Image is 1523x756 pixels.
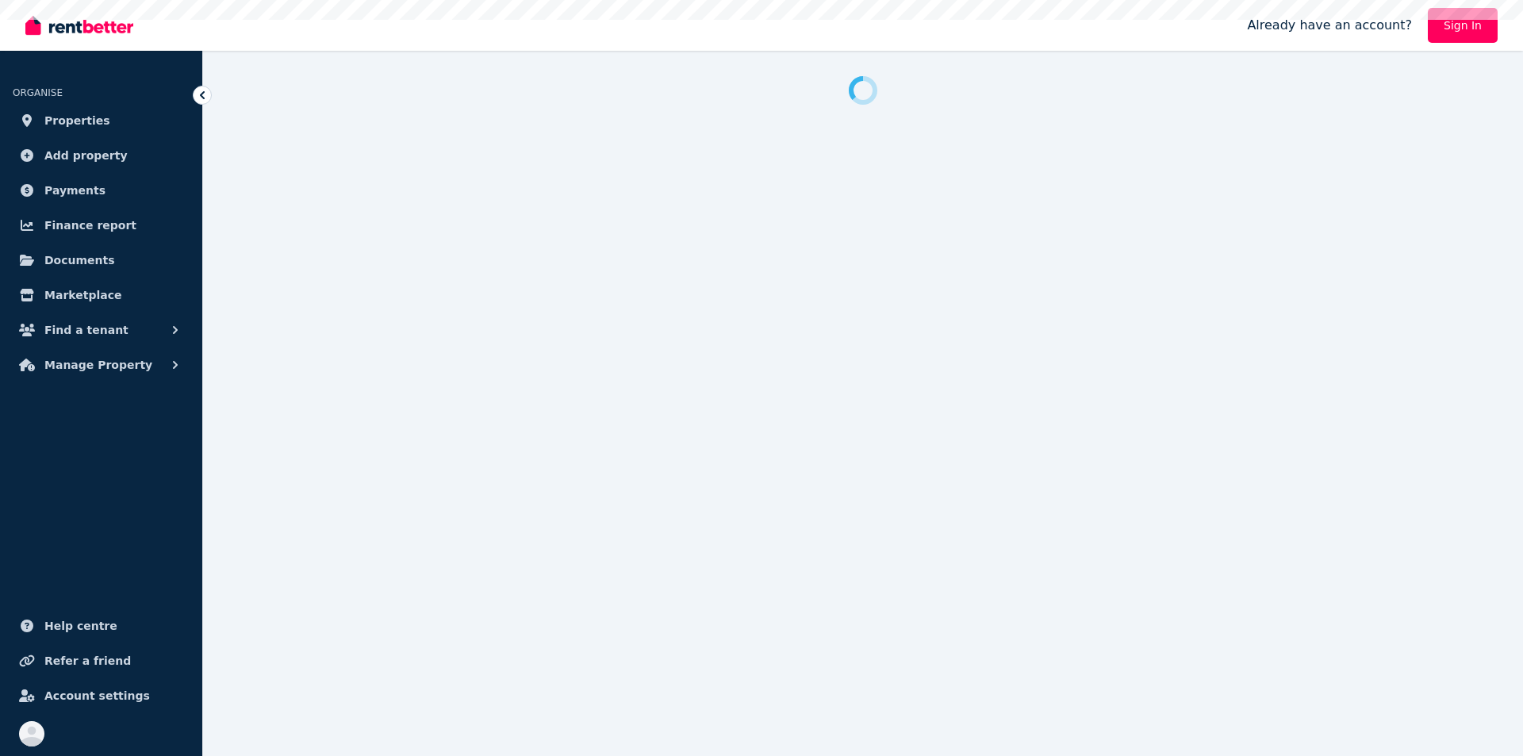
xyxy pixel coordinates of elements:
span: Documents [44,251,115,270]
a: Account settings [13,680,190,712]
button: Find a tenant [13,314,190,346]
a: Refer a friend [13,645,190,677]
a: Properties [13,105,190,136]
a: Marketplace [13,279,190,311]
a: Add property [13,140,190,171]
span: Find a tenant [44,320,129,340]
span: Properties [44,111,110,130]
button: Manage Property [13,349,190,381]
span: Already have an account? [1247,16,1412,35]
span: Payments [44,181,105,200]
span: Add property [44,146,128,165]
span: Refer a friend [44,651,131,670]
span: Help centre [44,616,117,635]
span: Manage Property [44,355,152,374]
img: RentBetter [25,13,133,37]
span: Finance report [44,216,136,235]
a: Help centre [13,610,190,642]
a: Sign In [1428,8,1498,43]
a: Finance report [13,209,190,241]
span: Marketplace [44,286,121,305]
span: Account settings [44,686,150,705]
span: ORGANISE [13,87,63,98]
a: Payments [13,175,190,206]
a: Documents [13,244,190,276]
